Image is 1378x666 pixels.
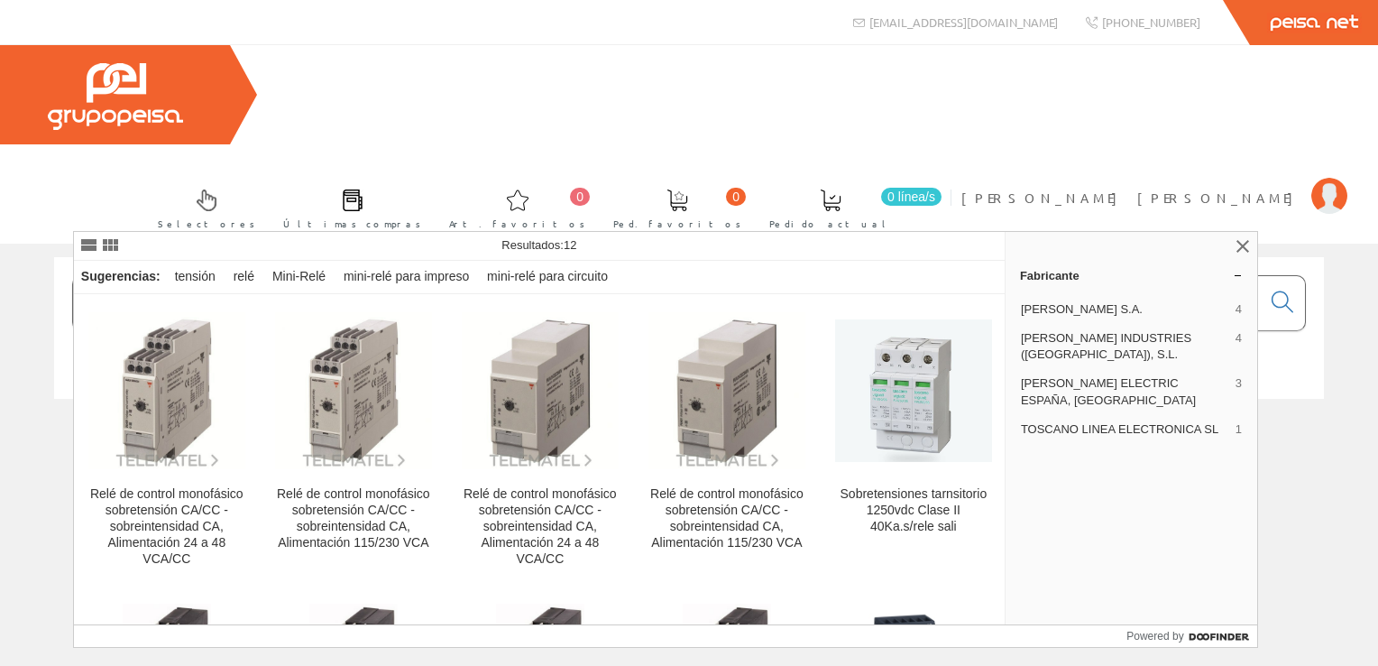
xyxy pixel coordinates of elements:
div: mini-relé para circuito [480,261,615,293]
span: [PERSON_NAME] [PERSON_NAME] [961,189,1302,207]
span: [EMAIL_ADDRESS][DOMAIN_NAME] [869,14,1058,30]
span: Art. favoritos [449,215,585,233]
img: Sobretensiones tarnsitorio 1250vdc Clase II 40Ka.s/rele sali [835,319,992,461]
a: Relé de control monofásico sobretensión CA/CC - sobreintensidad CA, Alimentación 24 a 48 VCA/CC R... [447,295,633,588]
div: mini-relé para impreso [336,261,476,293]
div: Sobretensiones tarnsitorio 1250vdc Clase II 40Ka.s/rele sali [835,486,992,535]
img: Relé de control monofásico sobretensión CA/CC - sobreintensidad CA, Alimentación 115/230 VCA [275,312,432,469]
img: Relé de control monofásico sobretensión CA/CC - sobreintensidad CA, Alimentación 115/230 VCA [648,312,805,469]
img: Relé de control monofásico sobretensión CA/CC - sobreintensidad CA, Alimentación 24 a 48 VCA/CC [462,312,619,469]
a: [PERSON_NAME] [PERSON_NAME] [961,174,1347,191]
span: Ped. favoritos [613,215,741,233]
div: tensión [168,261,223,293]
span: [PERSON_NAME] ELECTRIC ESPAÑA, [GEOGRAPHIC_DATA] [1021,375,1228,408]
a: Relé de control monofásico sobretensión CA/CC - sobreintensidad CA, Alimentación 24 a 48 VCA/CC R... [74,295,260,588]
span: 0 [726,188,746,206]
div: Sugerencias: [74,264,164,290]
span: 4 [1236,330,1242,363]
div: Relé de control monofásico sobretensión CA/CC - sobreintensidad CA, Alimentación 115/230 VCA [275,486,432,551]
div: Relé de control monofásico sobretensión CA/CC - sobreintensidad CA, Alimentación 115/230 VCA [648,486,805,551]
span: [PERSON_NAME] S.A. [1021,301,1228,318]
span: [PHONE_NUMBER] [1102,14,1200,30]
a: Relé de control monofásico sobretensión CA/CC - sobreintensidad CA, Alimentación 115/230 VCA Relé... [634,295,820,588]
span: Pedido actual [769,215,892,233]
a: Relé de control monofásico sobretensión CA/CC - sobreintensidad CA, Alimentación 115/230 VCA Relé... [261,295,446,588]
span: Resultados: [501,238,576,252]
a: Sobretensiones tarnsitorio 1250vdc Clase II 40Ka.s/rele sali Sobretensiones tarnsitorio 1250vdc C... [821,295,1006,588]
span: [PERSON_NAME] INDUSTRIES ([GEOGRAPHIC_DATA]), S.L. [1021,330,1228,363]
span: 4 [1236,301,1242,318]
a: Powered by [1126,625,1257,647]
span: 1 [1236,421,1242,438]
span: Selectores [158,215,255,233]
img: Grupo Peisa [48,63,183,130]
img: Relé de control monofásico sobretensión CA/CC - sobreintensidad CA, Alimentación 24 a 48 VCA/CC [88,312,245,469]
span: 0 línea/s [881,188,942,206]
a: Selectores [140,174,264,240]
span: TOSCANO LINEA ELECTRONICA SL [1021,421,1228,438]
div: © Grupo Peisa [54,421,1324,437]
span: 3 [1236,375,1242,408]
a: Fabricante [1006,261,1257,290]
span: 0 [570,188,590,206]
span: Powered by [1126,628,1183,644]
div: relé [226,261,262,293]
div: Relé de control monofásico sobretensión CA/CC - sobreintensidad CA, Alimentación 24 a 48 VCA/CC [462,486,619,568]
span: 12 [564,238,576,252]
div: Mini-Relé [265,261,333,293]
div: Relé de control monofásico sobretensión CA/CC - sobreintensidad CA, Alimentación 24 a 48 VCA/CC [88,486,245,568]
span: Últimas compras [283,215,421,233]
a: Últimas compras [265,174,430,240]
